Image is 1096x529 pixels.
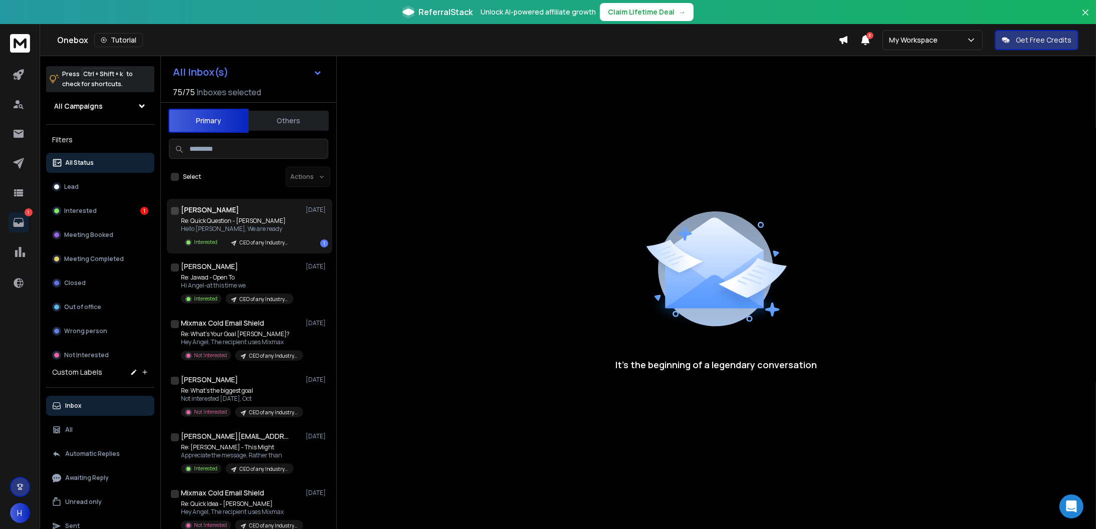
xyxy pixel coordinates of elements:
[183,173,201,181] label: Select
[46,345,154,365] button: Not Interested
[46,420,154,440] button: All
[194,408,227,416] p: Not Interested
[62,69,133,89] p: Press to check for shortcuts.
[418,6,473,18] span: ReferralStack
[64,255,124,263] p: Meeting Completed
[64,207,97,215] p: Interested
[181,338,301,346] p: Hey Angel, The recipient uses Mixmax
[46,153,154,173] button: All Status
[140,207,148,215] div: 1
[64,351,109,359] p: Not Interested
[181,451,294,459] p: Appreciate the message. Rather than
[181,500,301,508] p: Re: Quick Idea - [PERSON_NAME]
[64,327,107,335] p: Wrong person
[181,395,301,403] p: Not interested [DATE], Oct
[10,503,30,523] button: H
[306,376,328,384] p: [DATE]
[165,62,330,82] button: All Inbox(s)
[306,432,328,440] p: [DATE]
[181,205,239,215] h1: [PERSON_NAME]
[94,33,143,47] button: Tutorial
[46,249,154,269] button: Meeting Completed
[181,282,294,290] p: Hi Angel--at this time we
[240,465,288,473] p: CEO of any Industry 17k
[181,225,294,233] p: Hello [PERSON_NAME], We are ready
[65,450,120,458] p: Automatic Replies
[249,352,297,360] p: CEO of any Industry 17k
[181,375,238,385] h1: [PERSON_NAME]
[181,318,264,328] h1: Mixmax Cold Email Shield
[173,67,229,77] h1: All Inbox(s)
[173,86,195,98] span: 75 / 75
[240,296,288,303] p: CEO of any Industry 17k
[46,96,154,116] button: All Campaigns
[65,159,94,167] p: All Status
[1079,6,1092,30] button: Close banner
[1059,494,1083,518] div: Open Intercom Messenger
[679,7,686,17] span: →
[995,30,1078,50] button: Get Free Credits
[306,319,328,327] p: [DATE]
[194,295,217,303] p: Interested
[181,443,294,451] p: Re: [PERSON_NAME] - This Might
[306,262,328,271] p: [DATE]
[46,133,154,147] h3: Filters
[181,217,294,225] p: Re: Quick Question - [PERSON_NAME]
[306,489,328,497] p: [DATE]
[65,498,102,506] p: Unread only
[65,474,109,482] p: Awaiting Reply
[240,239,288,246] p: CEO of any Industry 17k
[866,32,873,39] span: 3
[82,68,124,80] span: Ctrl + Shift + k
[181,431,291,441] h1: [PERSON_NAME][EMAIL_ADDRESS][DOMAIN_NAME]
[181,261,238,272] h1: [PERSON_NAME]
[194,521,227,529] p: Not Interested
[194,238,217,246] p: Interested
[1016,35,1071,45] p: Get Free Credits
[64,279,86,287] p: Closed
[46,201,154,221] button: Interested1
[25,208,33,216] p: 1
[46,321,154,341] button: Wrong person
[197,86,261,98] h3: Inboxes selected
[52,367,102,377] h3: Custom Labels
[481,7,596,17] p: Unlock AI-powered affiliate growth
[54,101,103,111] h1: All Campaigns
[46,273,154,293] button: Closed
[64,231,113,239] p: Meeting Booked
[889,35,942,45] p: My Workspace
[181,274,294,282] p: Re: Jawad - Open To
[249,409,297,416] p: CEO of any Industry 17k
[194,352,227,359] p: Not Interested
[249,110,329,132] button: Others
[194,465,217,472] p: Interested
[9,212,29,232] a: 1
[320,239,328,247] div: 1
[46,297,154,317] button: Out of office
[46,492,154,512] button: Unread only
[181,508,301,516] p: Hey Angel, The recipient uses Mixmax
[46,177,154,197] button: Lead
[46,468,154,488] button: Awaiting Reply
[57,33,838,47] div: Onebox
[46,444,154,464] button: Automatic Replies
[168,109,249,133] button: Primary
[616,358,817,372] p: It’s the beginning of a legendary conversation
[46,225,154,245] button: Meeting Booked
[181,488,264,498] h1: Mixmax Cold Email Shield
[64,183,79,191] p: Lead
[181,387,301,395] p: Re: What's the biggest goal
[64,303,101,311] p: Out of office
[46,396,154,416] button: Inbox
[306,206,328,214] p: [DATE]
[65,402,82,410] p: Inbox
[65,426,73,434] p: All
[181,330,301,338] p: Re: What's Your Goal [PERSON_NAME]?
[600,3,694,21] button: Claim Lifetime Deal→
